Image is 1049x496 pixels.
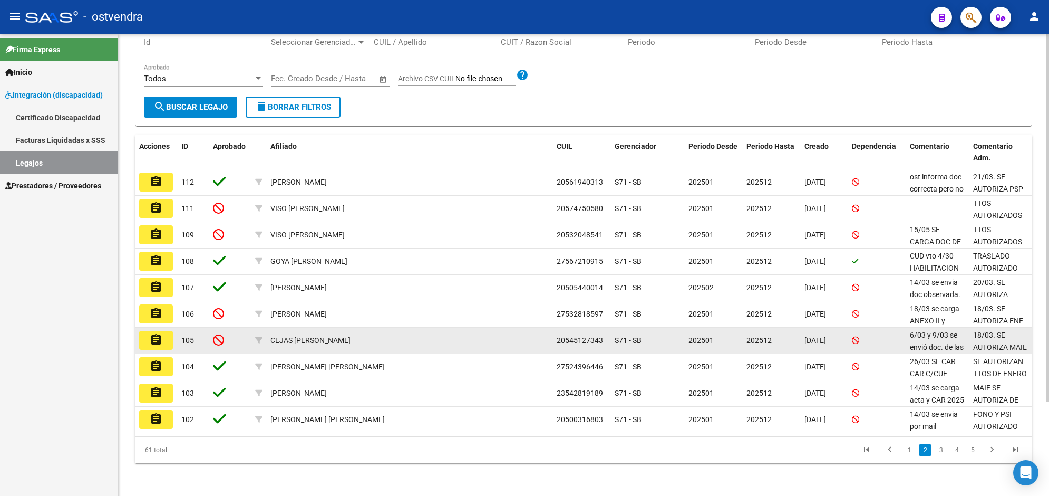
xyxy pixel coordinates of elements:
span: S71 - SB [615,389,642,397]
span: 14/03 se envia por mail observaciones MAIE [910,410,958,454]
span: 23542819189 [557,389,603,397]
span: 202501 [688,178,714,186]
span: 18/03 se carga ANEXO II y PRESUPUESTO MII. Afiliada de baja 01/03 Se cargan FC de enero y febrero. [910,304,961,385]
span: S71 - SB [615,283,642,292]
datatable-header-cell: Gerenciador [610,135,684,170]
span: S71 - SB [615,231,642,239]
div: GOYA [PERSON_NAME] [270,255,347,268]
span: CUIL [557,142,572,150]
button: Buscar Legajo [144,97,237,118]
span: 26/03 SE CAR CAR C/CUE [910,357,956,378]
datatable-header-cell: Periodo Desde [684,135,742,170]
span: [DATE] [804,415,826,424]
span: 20574750580 [557,204,603,213]
a: go to next page [982,444,1002,456]
span: 202512 [746,389,772,397]
a: 5 [966,444,979,456]
a: go to last page [1005,444,1025,456]
span: 112 [181,178,194,186]
span: Periodo Desde [688,142,737,150]
span: S71 - SB [615,178,642,186]
span: 202512 [746,283,772,292]
span: 106 [181,310,194,318]
mat-icon: assignment [150,360,162,373]
mat-icon: assignment [150,228,162,241]
span: 103 [181,389,194,397]
span: 104 [181,363,194,371]
mat-icon: help [516,69,529,81]
span: [DATE] [804,204,826,213]
span: S71 - SB [615,204,642,213]
span: Aprobado [213,142,246,150]
span: 202512 [746,231,772,239]
div: VISO [PERSON_NAME] [270,203,345,215]
div: 61 total [135,437,313,463]
span: 14/03 se carga acta y CAR 2025 26/03 se carga car c/ cue [910,384,964,428]
button: Borrar Filtros [246,97,341,118]
span: TTOS AUTORIZADOS DE MARZO A DICIEMBRE 2025, SEGUN DOCU ACTUALIZADA. 14/05. MAIE AUTORIZADO. CARGA... [973,199,1029,376]
span: S71 - SB [615,310,642,318]
a: 3 [935,444,947,456]
mat-icon: assignment [150,307,162,320]
li: page 2 [917,441,933,459]
span: 202501 [688,204,714,213]
span: 18/03. SE AUTORIZA ENE Y FEB 25 X BAJA DE BENEFICIARIA [973,304,1027,361]
mat-icon: assignment [150,281,162,293]
a: go to previous page [880,444,900,456]
datatable-header-cell: ID [177,135,209,170]
input: Archivo CSV CUIL [455,74,516,84]
li: page 5 [965,441,980,459]
mat-icon: menu [8,10,21,23]
span: S71 - SB [615,336,642,345]
span: 107 [181,283,194,292]
span: Gerenciador [615,142,656,150]
span: 202501 [688,257,714,265]
a: 2 [919,444,931,456]
span: 202501 [688,336,714,345]
mat-icon: assignment [150,386,162,399]
span: S71 - SB [615,257,642,265]
span: 202512 [746,415,772,424]
span: Periodo Hasta [746,142,794,150]
span: Acciones [139,142,170,150]
span: - ostvendra [83,5,143,28]
span: TRASLADO AUTORIZADO POR MARZO 2025, POR VTO DE VTV Y HABILITACIÓN. TRATAMIENTOS DE REHABILITACIÓN... [973,252,1031,464]
span: TTOS AUTORIZADOS DE MARZO A DICIEMBRE 2025, SEGUN DOCU ACTUALIZADA. 14/05. SE AUTORIZA MAIE DESDE... [973,225,1029,426]
datatable-header-cell: Acciones [135,135,177,170]
span: [DATE] [804,310,826,318]
span: 20545127343 [557,336,603,345]
div: [PERSON_NAME] [270,308,327,320]
span: 202501 [688,363,714,371]
span: Todos [144,74,166,83]
mat-icon: assignment [150,202,162,214]
div: CEJAS [PERSON_NAME] [270,335,351,347]
button: Open calendar [377,73,390,85]
span: Dependencia [852,142,896,150]
span: 14/03 se envia doc observada. 19/03 SE ENVIA CAR [910,278,963,322]
a: go to first page [857,444,877,456]
mat-icon: search [153,100,166,113]
span: 27532818597 [557,310,603,318]
span: ID [181,142,188,150]
span: 15/05 SE CARGA DOC DE MAIE [910,225,961,258]
datatable-header-cell: Comentario [906,135,969,170]
span: 202512 [746,310,772,318]
div: Open Intercom Messenger [1013,460,1038,485]
span: 21/03. SE AUTORIZA PSP Y PSI DE MARZO A DICIEMBRE 2025 [973,173,1029,229]
span: 202501 [688,415,714,424]
mat-icon: delete [255,100,268,113]
div: [PERSON_NAME] [270,282,327,294]
span: 202501 [688,231,714,239]
span: 102 [181,415,194,424]
span: [DATE] [804,336,826,345]
datatable-header-cell: Afiliado [266,135,552,170]
span: Archivo CSV CUIL [398,74,455,83]
span: 202512 [746,204,772,213]
span: [DATE] [804,231,826,239]
span: 108 [181,257,194,265]
span: [DATE] [804,257,826,265]
datatable-header-cell: Creado [800,135,848,170]
span: [DATE] [804,178,826,186]
span: 202512 [746,257,772,265]
div: [PERSON_NAME] [270,176,327,188]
